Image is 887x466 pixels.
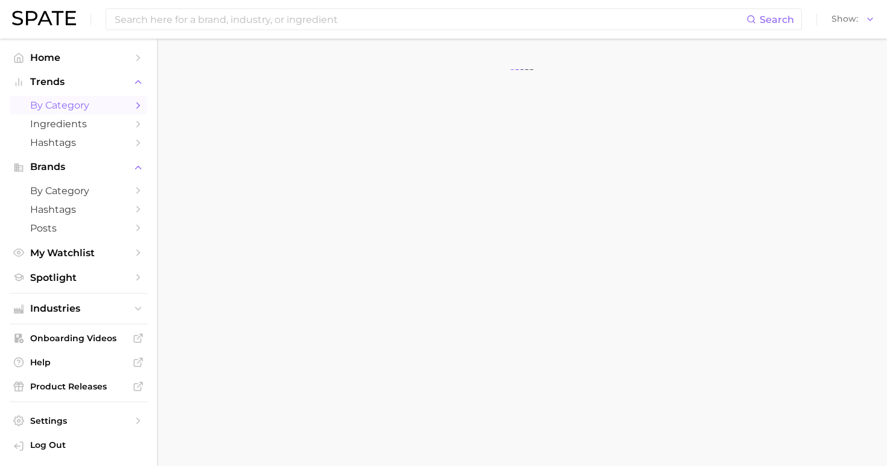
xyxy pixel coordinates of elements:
a: Product Releases [10,377,147,395]
a: Hashtags [10,133,147,152]
img: SPATE [12,11,76,25]
span: by Category [30,185,127,197]
span: Posts [30,222,127,234]
a: Home [10,48,147,67]
span: My Watchlist [30,247,127,259]
span: Product Releases [30,381,127,392]
button: Industries [10,300,147,318]
a: Help [10,353,147,371]
span: Settings [30,415,127,426]
span: Hashtags [30,204,127,215]
span: Log Out [30,439,138,450]
span: Onboarding Videos [30,333,127,344]
a: by Category [10,96,147,115]
span: Home [30,52,127,63]
button: Brands [10,158,147,176]
a: Hashtags [10,200,147,219]
span: Trends [30,77,127,87]
span: Spotlight [30,272,127,283]
span: Brands [30,162,127,172]
a: My Watchlist [10,244,147,262]
span: Hashtags [30,137,127,148]
span: Help [30,357,127,368]
a: Spotlight [10,268,147,287]
a: Posts [10,219,147,238]
input: Search here for a brand, industry, or ingredient [113,9,746,30]
a: Settings [10,412,147,430]
span: Search [760,14,794,25]
a: by Category [10,181,147,200]
a: Onboarding Videos [10,329,147,347]
span: Ingredients [30,118,127,130]
button: Trends [10,73,147,91]
button: Show [828,11,878,27]
a: Log out. Currently logged in with e-mail alyssa@spate.nyc. [10,436,147,456]
span: Industries [30,303,127,314]
span: by Category [30,99,127,111]
a: Ingredients [10,115,147,133]
span: Show [831,16,858,22]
